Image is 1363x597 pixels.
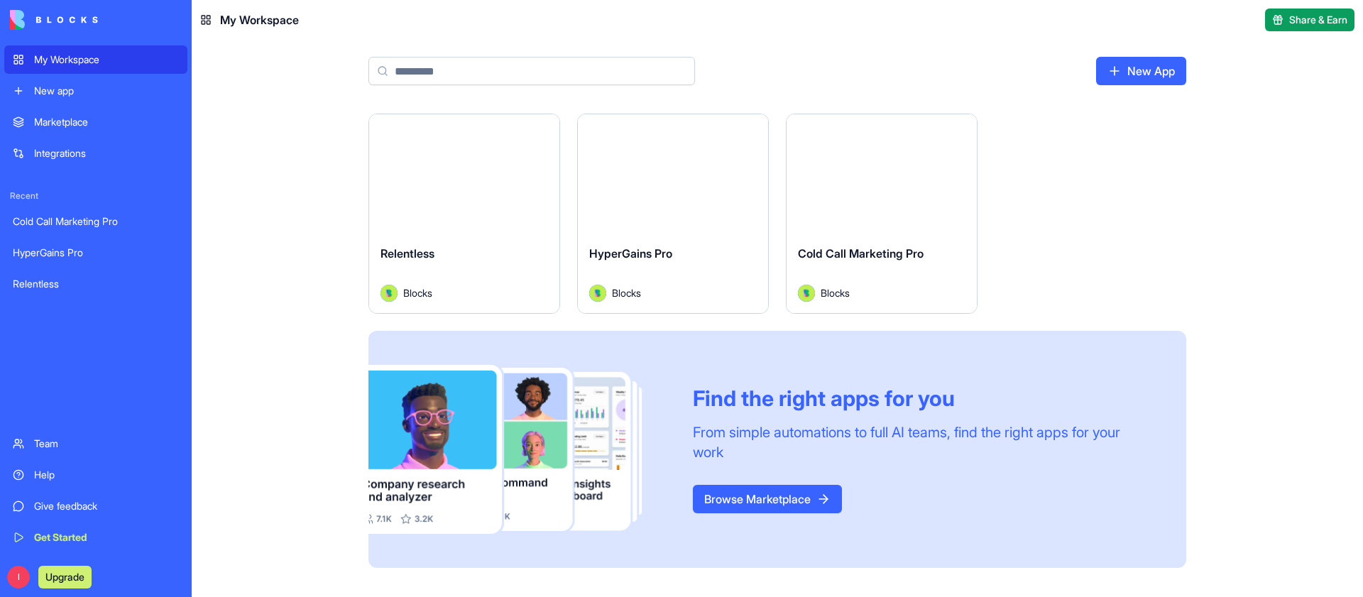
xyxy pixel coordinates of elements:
div: Cold Call Marketing Pro [13,214,179,229]
a: HyperGains ProAvatarBlocks [577,114,769,314]
span: Share & Earn [1289,13,1347,27]
span: My Workspace [220,11,299,28]
button: Share & Earn [1265,9,1354,31]
a: Relentless [4,270,187,298]
div: Help [34,468,179,482]
div: My Workspace [34,53,179,67]
a: Team [4,429,187,458]
a: My Workspace [4,45,187,74]
a: New app [4,77,187,105]
span: Recent [4,190,187,202]
a: RelentlessAvatarBlocks [368,114,560,314]
span: Blocks [612,285,641,300]
a: Integrations [4,139,187,168]
a: Upgrade [38,569,92,584]
div: Relentless [13,277,179,291]
button: Upgrade [38,566,92,588]
div: Team [34,437,179,451]
span: I [7,566,30,588]
span: Blocks [821,285,850,300]
div: Integrations [34,146,179,160]
span: HyperGains Pro [589,246,672,261]
img: logo [10,10,98,30]
img: Avatar [589,285,606,302]
span: Relentless [381,246,434,261]
div: Find the right apps for you [693,385,1152,411]
span: Blocks [403,285,432,300]
div: From simple automations to full AI teams, find the right apps for your work [693,422,1152,462]
a: Marketplace [4,108,187,136]
div: New app [34,84,179,98]
div: HyperGains Pro [13,246,179,260]
img: Avatar [381,285,398,302]
a: Give feedback [4,492,187,520]
a: Browse Marketplace [693,485,842,513]
a: Get Started [4,523,187,552]
div: Get Started [34,530,179,544]
div: Give feedback [34,499,179,513]
a: New App [1096,57,1186,85]
img: Frame_181_egmpey.png [368,365,670,535]
div: Marketplace [34,115,179,129]
a: HyperGains Pro [4,239,187,267]
a: Help [4,461,187,489]
img: Avatar [798,285,815,302]
a: Cold Call Marketing ProAvatarBlocks [786,114,978,314]
a: Cold Call Marketing Pro [4,207,187,236]
span: Cold Call Marketing Pro [798,246,924,261]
